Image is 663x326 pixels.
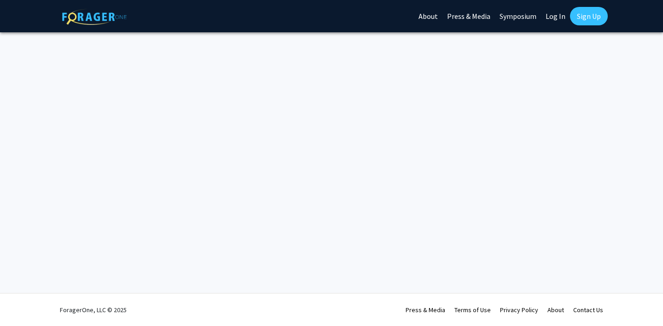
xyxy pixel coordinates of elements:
a: Privacy Policy [500,306,538,314]
a: Sign Up [570,7,608,25]
a: About [547,306,564,314]
div: ForagerOne, LLC © 2025 [60,294,127,326]
a: Terms of Use [454,306,491,314]
a: Press & Media [406,306,445,314]
img: ForagerOne Logo [62,9,127,25]
a: Contact Us [573,306,603,314]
